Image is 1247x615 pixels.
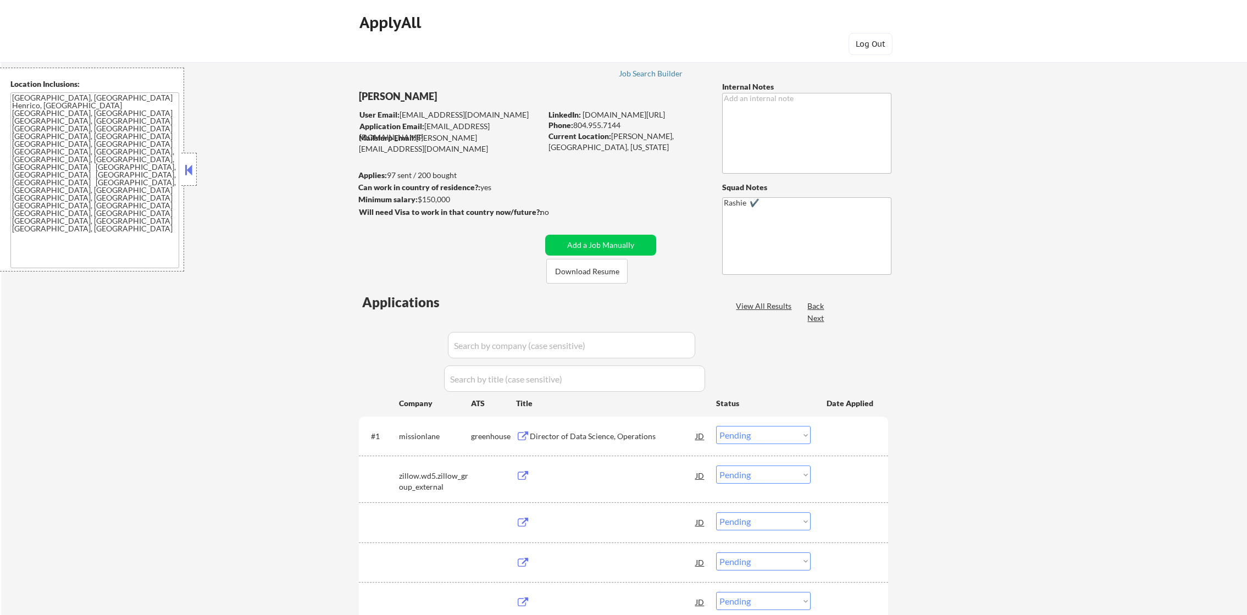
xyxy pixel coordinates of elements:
[583,110,665,119] a: [DOMAIN_NAME][URL]
[359,13,424,32] div: ApplyAll
[619,70,683,77] div: Job Search Builder
[695,592,706,612] div: JD
[399,431,471,442] div: missionlane
[358,195,418,204] strong: Minimum salary:
[548,120,704,131] div: 804.955.7144
[530,431,696,442] div: Director of Data Science, Operations
[548,110,581,119] strong: LinkedIn:
[359,132,541,154] div: [PERSON_NAME][EMAIL_ADDRESS][DOMAIN_NAME]
[807,313,825,324] div: Next
[827,398,875,409] div: Date Applied
[444,365,705,392] input: Search by title (case sensitive)
[695,512,706,532] div: JD
[371,431,390,442] div: #1
[540,207,572,218] div: no
[722,182,891,193] div: Squad Notes
[359,121,541,142] div: [EMAIL_ADDRESS][DOMAIN_NAME]
[358,194,541,205] div: $150,000
[10,79,180,90] div: Location Inclusions:
[722,81,891,92] div: Internal Notes
[359,90,585,103] div: [PERSON_NAME]
[358,182,480,192] strong: Can work in country of residence?:
[399,470,471,492] div: zillow.wd5.zillow_group_external
[471,431,516,442] div: greenhouse
[359,109,541,120] div: [EMAIL_ADDRESS][DOMAIN_NAME]
[695,466,706,485] div: JD
[362,296,471,309] div: Applications
[358,170,387,180] strong: Applies:
[545,235,656,256] button: Add a Job Manually
[448,332,695,358] input: Search by company (case sensitive)
[736,301,795,312] div: View All Results
[471,398,516,409] div: ATS
[548,120,573,130] strong: Phone:
[695,552,706,572] div: JD
[548,131,611,141] strong: Current Location:
[359,133,416,142] strong: Mailslurp Email:
[358,182,538,193] div: yes
[359,110,400,119] strong: User Email:
[359,207,542,217] strong: Will need Visa to work in that country now/future?:
[358,170,541,181] div: 97 sent / 200 bought
[548,131,704,152] div: [PERSON_NAME], [GEOGRAPHIC_DATA], [US_STATE]
[849,33,893,55] button: Log Out
[546,259,628,284] button: Download Resume
[619,69,683,80] a: Job Search Builder
[516,398,706,409] div: Title
[359,121,424,131] strong: Application Email:
[695,426,706,446] div: JD
[807,301,825,312] div: Back
[716,393,811,413] div: Status
[399,398,471,409] div: Company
